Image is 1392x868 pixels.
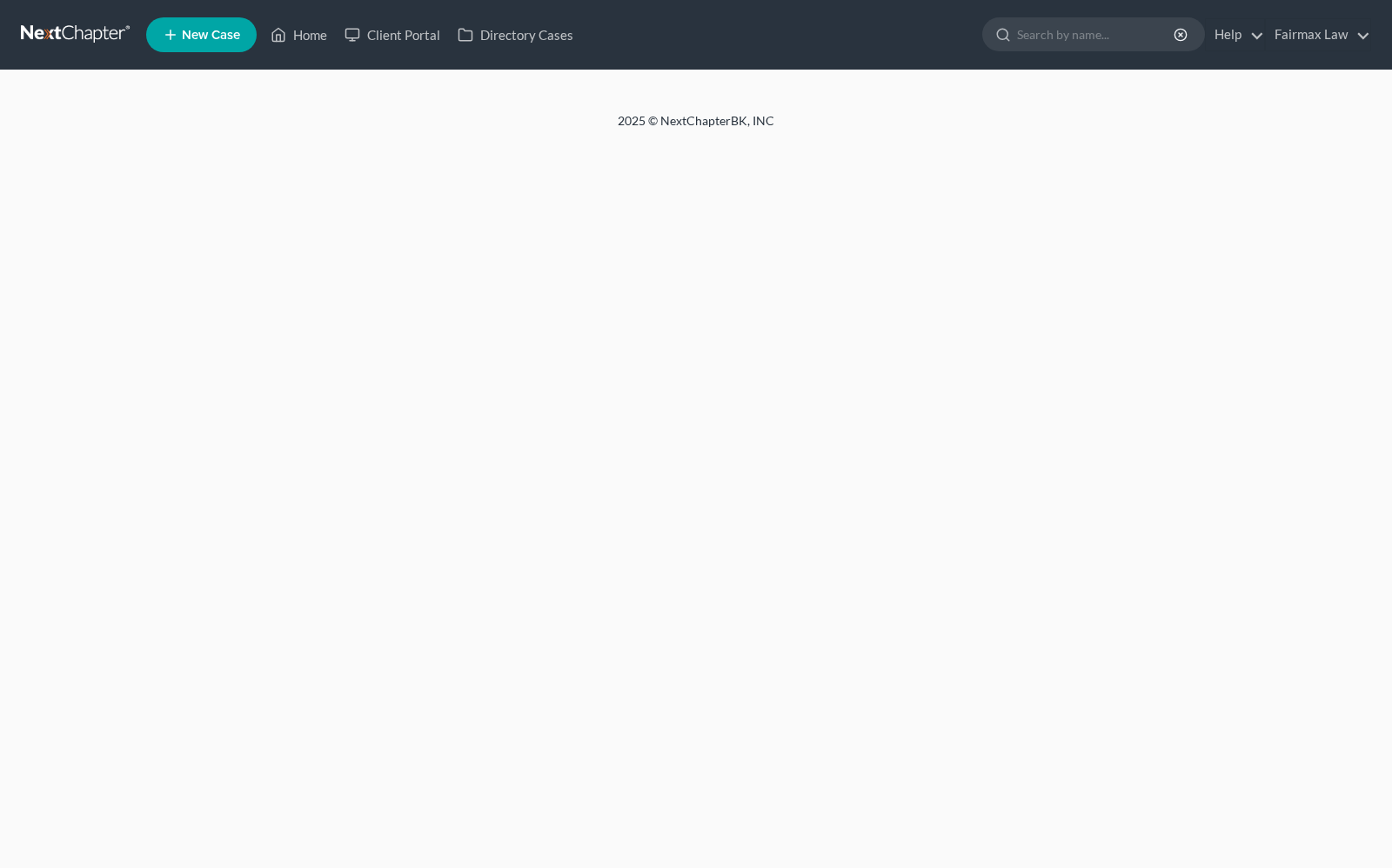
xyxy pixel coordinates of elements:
[1206,19,1264,50] a: Help
[262,19,336,50] a: Home
[1266,19,1370,50] a: Fairmax Law
[336,19,449,50] a: Client Portal
[182,29,240,42] span: New Case
[1017,18,1176,50] input: Search by name...
[200,112,1192,144] div: 2025 © NextChapterBK, INC
[449,19,582,50] a: Directory Cases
